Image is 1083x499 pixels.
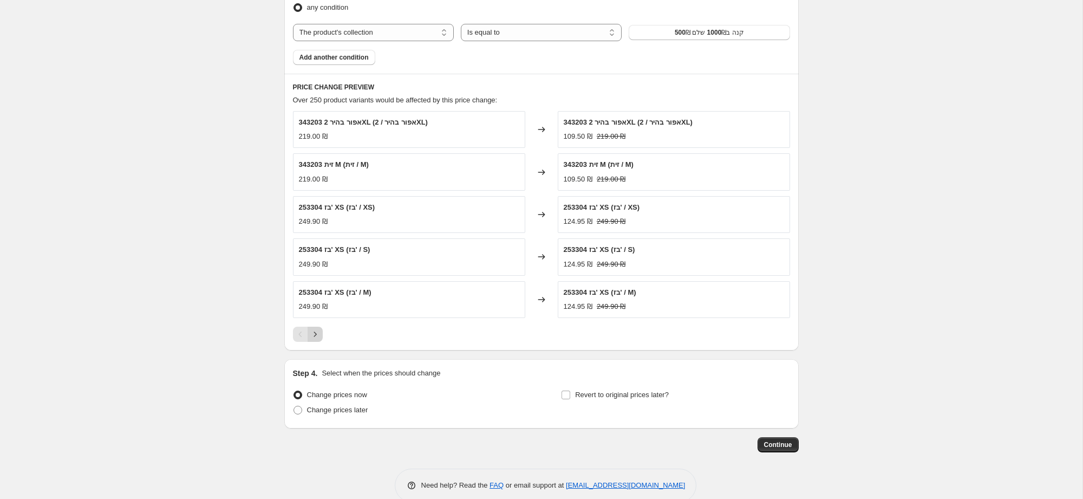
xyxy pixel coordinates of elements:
[293,83,790,92] h6: PRICE CHANGE PREVIEW
[293,327,323,342] nav: Pagination
[293,50,375,65] button: Add another condition
[597,174,625,185] strike: 219.00 ₪
[299,301,328,312] div: 249.90 ₪
[764,440,792,449] span: Continue
[564,118,693,126] span: 343203 אפור בהיר 2XL (אפור בהיר / 2XL)
[597,216,625,227] strike: 249.90 ₪
[490,481,504,489] a: FAQ
[504,481,566,489] span: or email support at
[564,245,635,254] span: 253304 בז' XS (בז' / S)
[564,259,592,270] div: 124.95 ₪
[566,481,685,489] a: [EMAIL_ADDRESS][DOMAIN_NAME]
[675,28,744,37] span: קנה ב1000₪ שלם 500₪
[299,259,328,270] div: 249.90 ₪
[564,216,592,227] div: 124.95 ₪
[564,174,592,185] div: 109.50 ₪
[758,437,799,452] button: Continue
[307,3,349,11] span: any condition
[564,160,634,169] span: 343203 זית M (זית / M)
[564,203,640,211] span: 253304 בז' XS (בז' / XS)
[575,391,669,399] span: Revert to original prices later?
[564,301,592,312] div: 124.95 ₪
[322,368,440,379] p: Select when the prices should change
[597,259,625,270] strike: 249.90 ₪
[293,368,318,379] h2: Step 4.
[299,131,328,142] div: 219.00 ₪
[299,203,375,211] span: 253304 בז' XS (בז' / XS)
[299,216,328,227] div: 249.90 ₪
[299,160,369,169] span: 343203 זית M (זית / M)
[293,96,498,104] span: Over 250 product variants would be affected by this price change:
[299,288,371,296] span: 253304 בז' XS (בז' / M)
[421,481,490,489] span: Need help? Read the
[308,327,323,342] button: Next
[597,301,625,312] strike: 249.90 ₪
[299,53,369,62] span: Add another condition
[299,118,428,126] span: 343203 אפור בהיר 2XL (אפור בהיר / 2XL)
[299,174,328,185] div: 219.00 ₪
[307,406,368,414] span: Change prices later
[597,131,625,142] strike: 219.00 ₪
[307,391,367,399] span: Change prices now
[629,25,790,40] button: קנה ב1000₪ שלם 500₪
[564,288,636,296] span: 253304 בז' XS (בז' / M)
[299,245,370,254] span: 253304 בז' XS (בז' / S)
[564,131,592,142] div: 109.50 ₪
